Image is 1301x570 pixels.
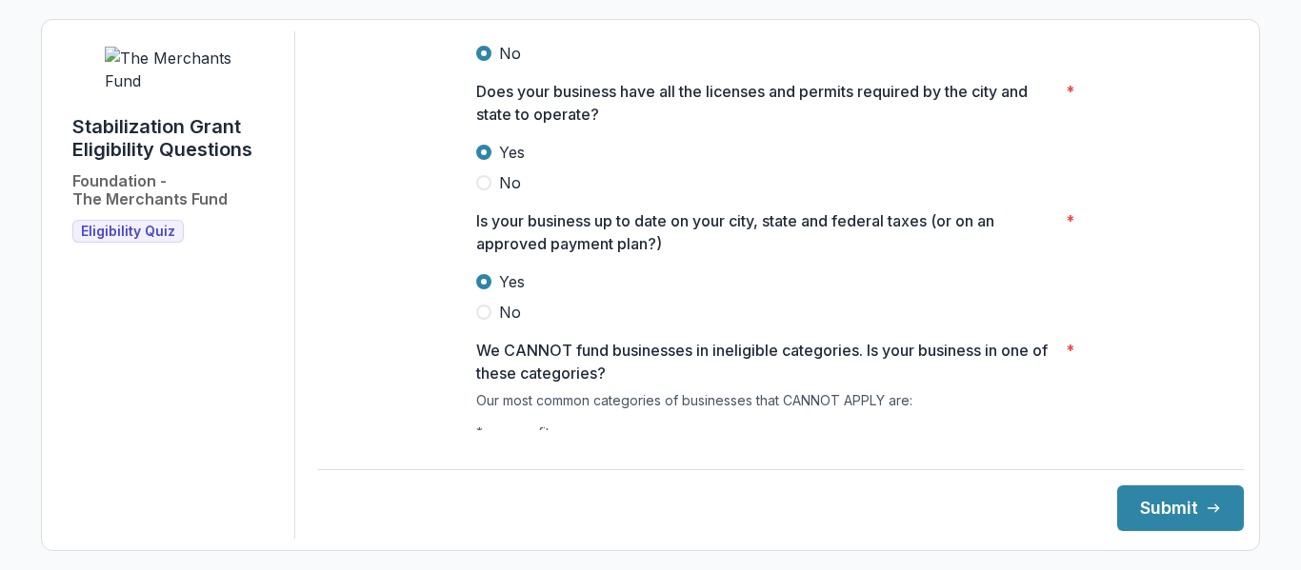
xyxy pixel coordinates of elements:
p: Is your business up to date on your city, state and federal taxes (or on an approved payment plan?) [476,209,1058,255]
img: The Merchants Fund [105,47,248,92]
p: We CANNOT fund businesses in ineligible categories. Is your business in one of these categories? [476,339,1058,384]
span: No [499,171,521,194]
span: No [499,42,521,65]
span: No [499,301,521,324]
h1: Stabilization Grant Eligibility Questions [72,115,279,161]
h2: Foundation - The Merchants Fund [72,172,228,208]
span: Eligibility Quiz [81,224,175,240]
span: Yes [499,141,525,164]
button: Submit [1117,485,1244,531]
span: Yes [499,270,525,293]
p: Does your business have all the licenses and permits required by the city and state to operate? [476,80,1058,126]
